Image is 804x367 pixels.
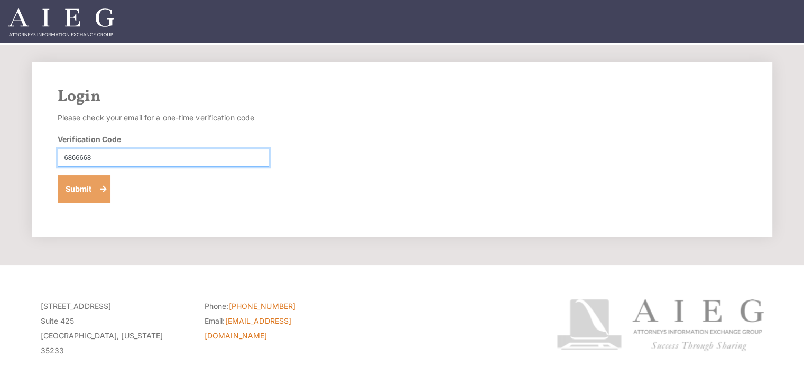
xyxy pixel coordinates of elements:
[8,8,114,36] img: Attorneys Information Exchange Group
[205,314,353,343] li: Email:
[229,302,295,310] a: [PHONE_NUMBER]
[58,87,747,106] h2: Login
[205,316,291,340] a: [EMAIL_ADDRESS][DOMAIN_NAME]
[557,299,764,351] img: Attorneys Information Exchange Group logo
[205,299,353,314] li: Phone:
[58,175,111,203] button: Submit
[58,110,269,125] p: Please check your email for a one-time verification code
[41,299,189,358] p: [STREET_ADDRESS] Suite 425 [GEOGRAPHIC_DATA], [US_STATE] 35233
[58,134,122,145] label: Verification Code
